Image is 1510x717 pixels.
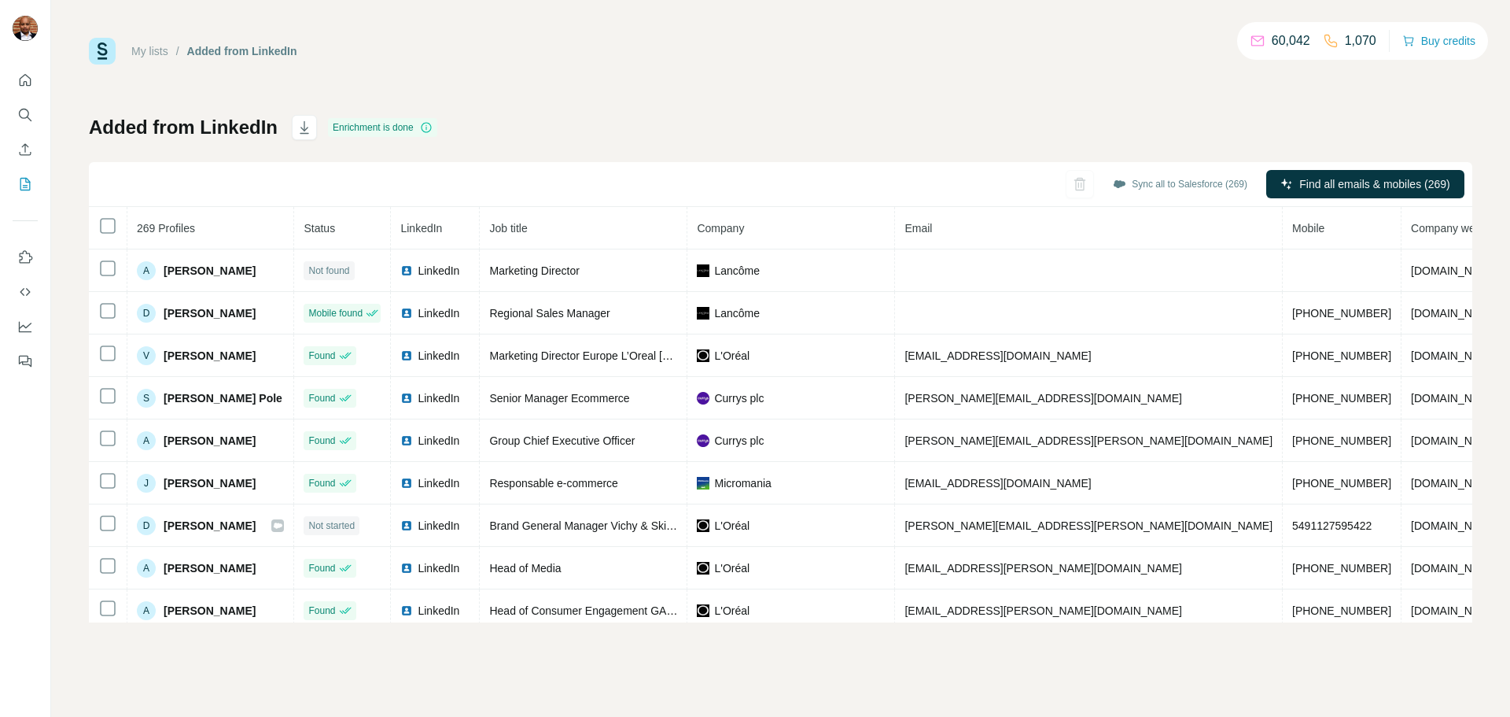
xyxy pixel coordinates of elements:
[1292,307,1391,320] span: [PHONE_NUMBER]
[418,560,459,576] span: LinkedIn
[13,347,38,375] button: Feedback
[400,562,413,575] img: LinkedIn logo
[137,601,156,620] div: A
[187,43,297,59] div: Added from LinkedIn
[164,603,256,619] span: [PERSON_NAME]
[904,562,1181,575] span: [EMAIL_ADDRESS][PERSON_NAME][DOMAIN_NAME]
[697,519,709,532] img: company-logo
[489,604,741,617] span: Head of Consumer Engagement GARNIER & MIXA
[418,475,459,491] span: LinkedIn
[418,518,459,534] span: LinkedIn
[489,434,635,447] span: Group Chief Executive Officer
[137,474,156,493] div: J
[400,604,413,617] img: LinkedIn logo
[400,222,442,235] span: LinkedIn
[489,307,610,320] span: Regional Sales Manager
[904,477,1091,490] span: [EMAIL_ADDRESS][DOMAIN_NAME]
[1292,519,1372,532] span: 5491127595422
[308,306,363,320] span: Mobile found
[164,348,256,364] span: [PERSON_NAME]
[489,562,561,575] span: Head of Media
[1411,349,1499,362] span: [DOMAIN_NAME]
[1411,434,1499,447] span: [DOMAIN_NAME]
[714,348,749,364] span: L'Oréal
[904,222,932,235] span: Email
[904,392,1181,405] span: [PERSON_NAME][EMAIL_ADDRESS][DOMAIN_NAME]
[308,476,335,490] span: Found
[308,434,335,448] span: Found
[137,304,156,323] div: D
[1292,604,1391,617] span: [PHONE_NUMBER]
[1292,392,1391,405] span: [PHONE_NUMBER]
[137,559,156,578] div: A
[164,475,256,491] span: [PERSON_NAME]
[489,392,629,405] span: Senior Manager Ecommerce
[714,305,760,321] span: Lancôme
[308,349,335,363] span: Found
[1411,307,1499,320] span: [DOMAIN_NAME]
[1272,31,1310,50] p: 60,042
[137,261,156,280] div: A
[89,115,278,140] h1: Added from LinkedIn
[13,16,38,41] img: Avatar
[714,475,771,491] span: Micromania
[697,434,709,447] img: company-logo
[13,278,38,306] button: Use Surfe API
[137,431,156,450] div: A
[1299,176,1449,192] span: Find all emails & mobiles (269)
[1411,519,1499,532] span: [DOMAIN_NAME]
[489,222,527,235] span: Job title
[13,66,38,94] button: Quick start
[137,222,195,235] span: 269 Profiles
[1411,604,1499,617] span: [DOMAIN_NAME]
[697,307,709,320] img: company-logo
[13,101,38,129] button: Search
[697,562,709,575] img: company-logo
[1402,30,1475,52] button: Buy credits
[164,433,256,449] span: [PERSON_NAME]
[1411,477,1499,490] span: [DOMAIN_NAME]
[164,263,256,279] span: [PERSON_NAME]
[489,349,820,362] span: Marketing Director Europe L’Oreal [GEOGRAPHIC_DATA] Make Up
[714,263,760,279] span: Lancôme
[400,307,413,320] img: LinkedIn logo
[904,349,1091,362] span: [EMAIL_ADDRESS][DOMAIN_NAME]
[489,477,617,490] span: Responsable e-commerce
[489,519,751,532] span: Brand General Manager Vichy & SkinCeuticals Latam
[137,516,156,535] div: D
[1292,222,1324,235] span: Mobile
[176,43,179,59] li: /
[89,38,116,65] img: Surfe Logo
[714,518,749,534] span: L'Oréal
[164,390,282,406] span: [PERSON_NAME] Pole
[1292,562,1391,575] span: [PHONE_NUMBER]
[1411,264,1499,277] span: [DOMAIN_NAME]
[308,391,335,405] span: Found
[131,45,168,57] a: My lists
[418,433,459,449] span: LinkedIn
[1345,31,1376,50] p: 1,070
[400,264,413,277] img: LinkedIn logo
[13,243,38,272] button: Use Surfe on LinkedIn
[13,170,38,198] button: My lists
[697,604,709,617] img: company-logo
[904,434,1272,447] span: [PERSON_NAME][EMAIL_ADDRESS][PERSON_NAME][DOMAIN_NAME]
[714,560,749,576] span: L'Oréal
[418,263,459,279] span: LinkedIn
[714,390,764,406] span: Currys plc
[400,349,413,362] img: LinkedIn logo
[904,604,1181,617] span: [EMAIL_ADDRESS][PERSON_NAME][DOMAIN_NAME]
[1292,477,1391,490] span: [PHONE_NUMBER]
[697,222,744,235] span: Company
[697,477,709,490] img: company-logo
[714,433,764,449] span: Currys plc
[714,603,749,619] span: L'Oréal
[1292,434,1391,447] span: [PHONE_NUMBER]
[308,264,349,278] span: Not found
[13,135,38,164] button: Enrich CSV
[13,312,38,341] button: Dashboard
[308,519,355,533] span: Not started
[137,346,156,365] div: V
[328,118,437,137] div: Enrichment is done
[1266,170,1464,198] button: Find all emails & mobiles (269)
